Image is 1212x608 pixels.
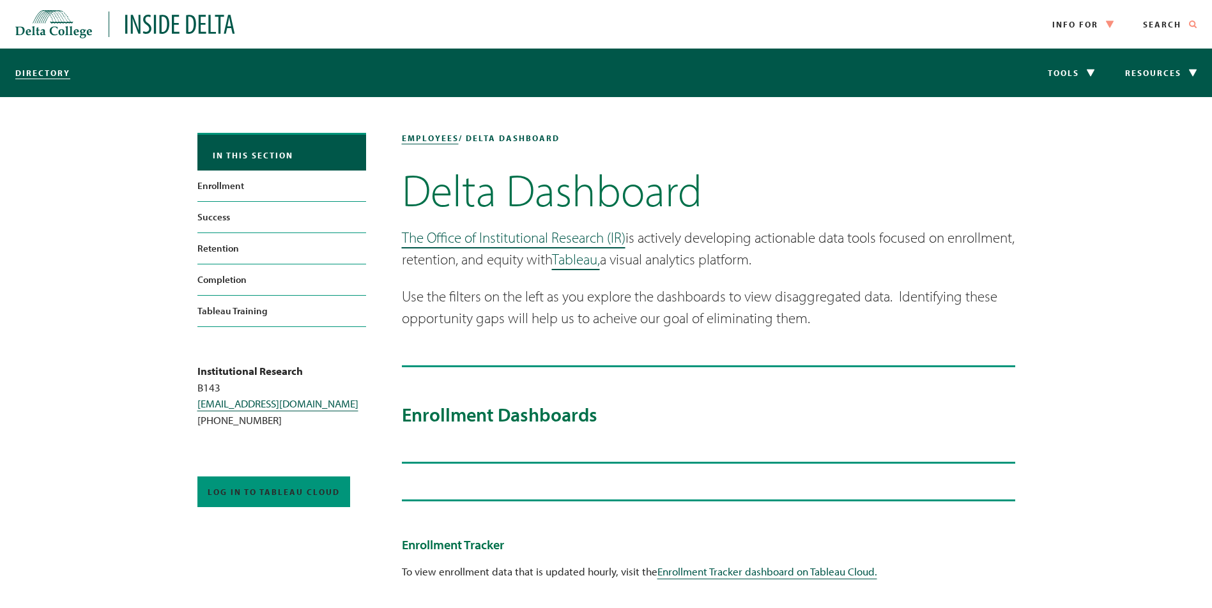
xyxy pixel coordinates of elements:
[197,135,366,171] button: In this section
[657,565,877,578] a: Enrollment Tracker dashboard on Tableau Cloud.
[402,169,1015,211] h1: Delta Dashboard
[402,133,459,143] a: employees
[402,285,1015,330] p: Use the filters on the left as you explore the dashboards to view disaggregated data. Identifying...
[197,171,366,201] a: Enrollment
[402,228,625,247] a: The Office of Institutional Research (IR)
[459,133,560,143] span: / Delta Dashboard
[1110,49,1212,97] button: Resources
[197,296,366,326] a: Tableau Training
[552,250,600,268] a: Tableau,
[197,202,366,232] a: Success
[197,233,366,264] a: Retention
[402,227,1015,271] p: is actively developing actionable data tools focused on enrollment, retention, and equity with a ...
[402,403,1015,426] h2: Enrollment Dashboards
[402,537,1015,552] h3: Enrollment Tracker
[1032,49,1110,97] button: Tools
[197,264,366,295] a: Completion
[197,397,358,410] a: [EMAIL_ADDRESS][DOMAIN_NAME]
[197,381,220,394] span: B143
[197,476,350,507] a: Log in to Tableau Cloud
[208,487,340,497] span: Log in to Tableau Cloud
[197,413,282,427] span: [PHONE_NUMBER]
[15,68,70,78] a: Directory
[402,563,1015,580] p: To view enrollment data that is updated hourly, visit the
[197,364,303,377] strong: Institutional Research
